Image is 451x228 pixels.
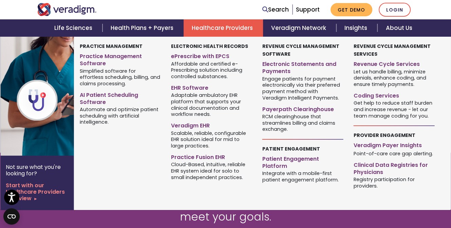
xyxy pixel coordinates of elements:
a: Patient Engagement Platform [262,153,343,170]
strong: Patient Engagement [262,145,320,152]
strong: Revenue Cycle Management Software [262,43,339,57]
a: Health Plans + Payers [102,19,184,37]
strong: Revenue Cycle Management Services [353,43,430,57]
a: ePrescribe with EPCS [171,50,252,60]
span: Engage patients for payment electronically via their preferred payment method with Veradigm Intel... [262,75,343,101]
span: Registry participation for providers. [353,176,434,189]
a: Coding Services [353,90,434,100]
a: Payerpath Clearinghouse [262,103,343,113]
span: Automate and optimize patient scheduling with artificial intelligence. [80,106,161,125]
a: Search [262,5,289,14]
span: Let us handle billing, minimize denials, enhance coding, and ensure timely payments. [353,68,434,88]
img: Veradigm logo [37,3,97,16]
a: Get Demo [331,3,372,16]
a: Insights [336,19,377,37]
a: Healthcare Providers [184,19,263,37]
span: Simplified software for effortless scheduling, billing, and claims processing. [80,67,161,87]
span: Cloud-Based, intuitive, reliable EHR system ideal for solo to small independent practices. [171,161,252,181]
a: Start with our Healthcare Providers overview [6,182,68,202]
span: Point-of-care care gap alerting. [353,150,433,157]
a: Veradigm Payer Insights [353,139,434,149]
span: RCM clearinghouse that streamlines billing and claims exchange. [262,113,343,133]
a: Life Sciences [46,19,102,37]
a: Veradigm EHR [171,120,252,129]
span: Adaptable ambulatory EHR platform that supports your clinical documentation and workflow needs. [171,92,252,118]
a: AI Patient Scheduling Software [80,89,161,106]
a: Electronic Statements and Payments [262,58,343,75]
span: Scalable, reliable, configurable EHR solution ideal for mid to large practices. [171,129,252,149]
iframe: Drift Chat Widget [321,179,443,220]
span: Get help to reduce staff burden and increase revenue - let our team manage coding for you. [353,100,434,119]
a: Clinical Data Registries for Physicians [353,159,434,176]
a: Support [296,5,320,14]
strong: Electronic Health Records [171,43,248,50]
a: Veradigm Network [263,19,336,37]
strong: Provider Engagement [353,132,415,139]
span: Affordable and certified e-Prescribing solution including controlled substances. [171,60,252,80]
h2: Speak with a Veradigm Account Executive or request a demo of how we can help you meet your goals. [102,184,350,223]
a: Practice Fusion EHR [171,151,252,161]
span: Integrate with a mobile-first patient engagement platform. [262,170,343,183]
a: About Us [377,19,420,37]
img: Healthcare Provider [0,37,110,156]
a: Revenue Cycle Services [353,58,434,68]
p: Not sure what you're looking for? [6,164,68,177]
a: Login [379,3,411,17]
strong: Practice Management [80,43,143,50]
button: Open CMP widget [3,208,20,225]
a: Practice Management Software [80,50,161,67]
a: EHR Software [171,82,252,92]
